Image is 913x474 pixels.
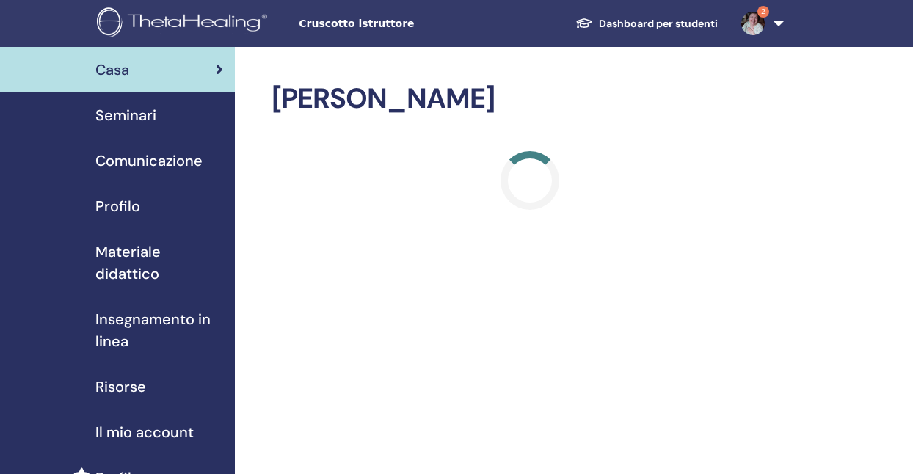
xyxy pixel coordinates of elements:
a: Dashboard per studenti [564,10,730,37]
span: Comunicazione [95,150,203,172]
span: Profilo [95,195,140,217]
span: Insegnamento in linea [95,308,223,352]
span: 2 [757,6,769,18]
span: Il mio account [95,421,194,443]
img: graduation-cap-white.svg [575,17,593,29]
h2: [PERSON_NAME] [272,82,787,116]
span: Cruscotto istruttore [299,16,519,32]
img: default.jpg [741,12,765,35]
span: Risorse [95,376,146,398]
span: Casa [95,59,129,81]
img: logo.png [97,7,272,40]
span: Seminari [95,104,156,126]
span: Materiale didattico [95,241,223,285]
